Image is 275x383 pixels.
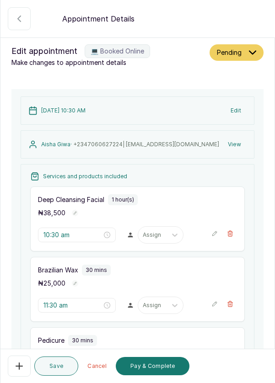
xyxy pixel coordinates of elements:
[72,337,93,344] p: 30 mins
[82,357,112,375] button: Cancel
[43,230,102,240] input: Select time
[217,48,242,57] span: Pending
[11,58,206,67] p: Make changes to appointment details
[73,141,219,148] span: +234 7060627224 | [EMAIL_ADDRESS][DOMAIN_NAME]
[112,196,134,203] p: 1 hour(s)
[86,266,107,274] p: 30 mins
[38,336,65,345] p: Pedicure
[43,300,102,310] input: Select time
[43,209,65,217] span: 38,500
[34,356,78,376] button: Save
[38,266,78,275] p: Brazilian Wax
[38,195,104,204] p: Deep Cleansing Facial
[222,136,247,153] button: View
[43,279,65,287] span: 25,000
[11,45,77,58] span: Edit appointment
[225,102,247,119] button: Edit
[41,107,86,114] p: [DATE] 10:30 AM
[85,44,150,58] label: 💻 Booked Online
[43,173,127,180] p: Services and products included
[62,13,135,24] p: Appointment Details
[41,141,219,148] p: Aisha Giwa ·
[116,357,189,375] button: Pay & Complete
[38,208,65,218] p: ₦
[38,279,65,288] p: ₦
[210,44,264,61] button: Pending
